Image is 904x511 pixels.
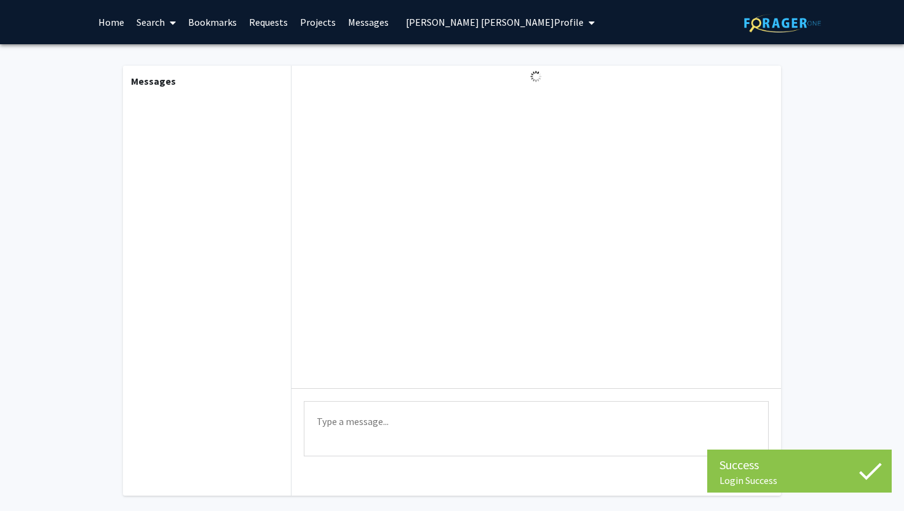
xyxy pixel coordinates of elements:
[744,14,821,33] img: ForagerOne Logo
[92,1,130,44] a: Home
[525,66,547,87] img: Loading
[294,1,342,44] a: Projects
[406,16,584,28] span: [PERSON_NAME] [PERSON_NAME] Profile
[182,1,243,44] a: Bookmarks
[342,1,395,44] a: Messages
[720,456,879,474] div: Success
[720,474,879,486] div: Login Success
[130,1,182,44] a: Search
[243,1,294,44] a: Requests
[131,75,176,87] b: Messages
[304,401,769,456] textarea: Message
